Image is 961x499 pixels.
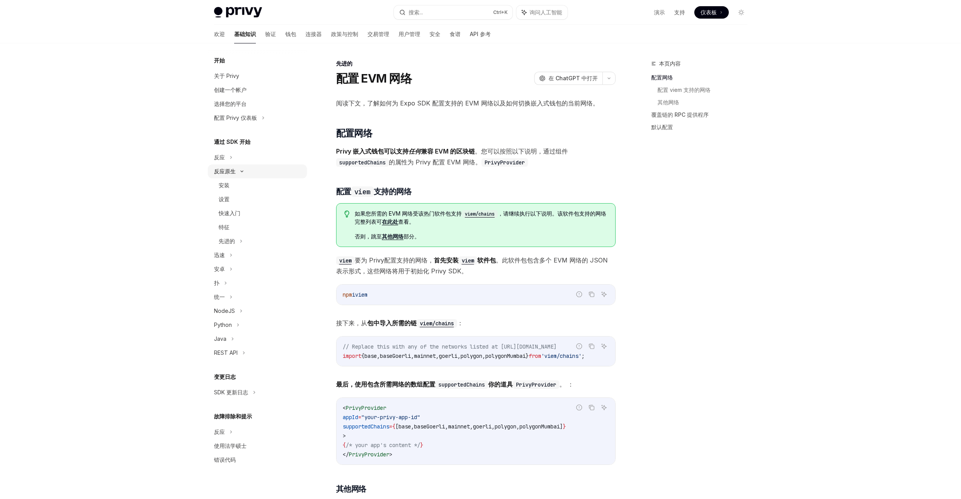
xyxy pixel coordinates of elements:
[343,414,358,421] span: appId
[336,147,409,155] font: Privy 嵌入式钱包可以支持
[343,432,346,439] span: >
[336,319,367,327] font: 接下来，从
[214,73,239,79] font: 关于 Privy
[377,352,380,359] span: ,
[336,380,355,388] font: 最后，
[382,233,404,240] a: 其他网络
[214,252,225,258] font: 迅速
[214,266,225,272] font: 安卓
[563,423,566,430] span: }
[355,256,384,264] font: 要为 Privy
[352,291,355,298] span: i
[477,256,496,264] font: 软件包
[526,352,529,359] span: }
[346,442,420,449] span: /* your app's content */
[219,182,229,188] font: 安装
[214,57,225,64] font: 开始
[599,402,609,413] button: 询问人工智能
[409,147,421,155] font: 任何
[399,423,411,430] span: base
[374,187,412,196] font: 支持的网络
[346,404,386,411] span: PrivyProvider
[214,442,247,449] font: 使用法学硕士
[343,423,389,430] span: supportedChains
[208,220,307,234] a: 特征
[581,352,585,359] span: ;
[395,423,399,430] span: [
[361,414,420,421] span: "your-privy-app-id"
[530,9,562,16] font: 询问人工智能
[336,256,608,275] font: 。此软件包包含多个 EVM 网络的 JSON 表示形式，这些网络将用于初始化 Privy SDK。
[336,60,352,67] font: 先进的
[214,373,236,380] font: 变更日志
[384,256,434,264] font: 配置支持的网络，
[560,423,563,430] span: ]
[336,99,599,107] font: 阅读下文，了解如何为 Expo SDK 配置支持的 EVM 网络以及如何切换嵌入式钱包的当前网络。
[214,389,248,395] font: SDK 更新日志
[435,380,488,389] code: supportedChains
[462,210,498,217] a: viem/chains
[285,25,296,43] a: 钱包
[492,423,495,430] span: ,
[208,453,307,467] a: 错误代码
[336,158,389,167] code: supportedChains
[445,423,448,430] span: ,
[355,291,367,298] span: viem
[364,352,377,359] span: base
[208,69,307,83] a: 关于 Privy
[265,31,276,37] font: 验证
[214,154,225,161] font: 反应
[349,451,389,458] span: PrivyProvider
[367,31,389,37] font: 交易管理
[473,423,492,430] span: goerli
[651,71,754,84] a: 配置网络
[700,9,717,16] font: 仪表板
[234,25,256,43] a: 基础知识
[336,128,373,139] font: 配置网络
[380,352,411,359] span: baseGoerli
[654,9,665,16] font: 演示
[208,192,307,206] a: 设置
[459,256,477,264] a: viem
[587,341,597,351] button: 复制代码块中的内容
[559,380,574,388] font: 。 ：
[495,423,516,430] span: polygon
[493,9,501,15] font: Ctrl
[343,442,346,449] span: {
[214,413,252,420] font: 故障排除和提示
[459,256,477,265] code: viem
[367,319,373,327] font: 包
[305,31,322,37] font: 连接器
[214,31,225,37] font: 欢迎
[439,352,457,359] span: goerli
[219,224,229,230] font: 特征
[516,423,519,430] span: ,
[214,100,247,107] font: 选择您的平台
[436,352,439,359] span: ,
[336,256,355,265] code: viem
[382,218,398,225] a: 在此处
[219,238,235,244] font: 先进的
[336,187,351,196] font: 配置
[344,211,350,218] svg: 提示
[519,423,560,430] span: polygonMumbai
[574,289,584,299] button: 报告错误代码
[417,319,457,327] a: viem/chains
[674,9,685,16] a: 支持
[462,210,498,218] code: viem/chains
[482,352,485,359] span: ,
[461,352,482,359] span: polygon
[219,210,240,216] font: 快速入门
[651,109,754,121] a: 覆盖链的 RPC 提供程序
[399,25,420,43] a: 用户管理
[470,31,491,37] font: API 参考
[214,335,226,342] font: Java
[399,31,420,37] font: 用户管理
[214,280,219,286] font: 扑
[214,428,225,435] font: 反应
[361,352,364,359] span: {
[343,352,361,359] span: import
